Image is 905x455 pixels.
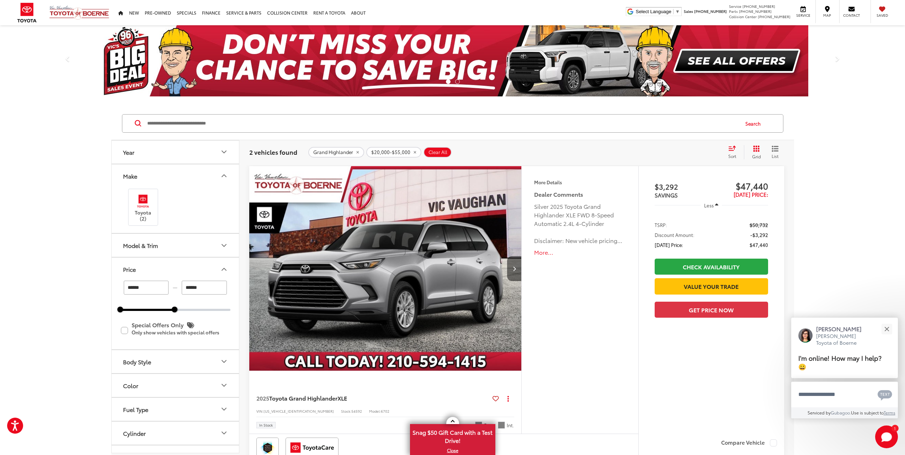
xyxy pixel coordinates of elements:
[249,166,522,371] img: 2025 Toyota Grand Highlander XLE
[534,190,625,199] h5: Dealer Comments
[112,398,240,421] button: Fuel TypeFuel Type
[507,396,509,401] span: dropdown dots
[502,392,514,404] button: Actions
[428,149,447,155] span: Clear All
[308,147,364,158] button: remove Grand%20Highlander
[655,241,683,248] span: [DATE] Price:
[220,241,228,250] div: Model & Trim
[132,330,230,335] p: Only show vehicles with special offers
[875,425,898,448] button: Toggle Chat Window
[534,248,625,256] button: More...
[123,358,151,365] div: Body Style
[729,9,738,14] span: Parts
[742,4,775,9] span: [PHONE_NUMBER]
[369,408,381,414] span: Model:
[752,153,761,159] span: Grid
[655,191,678,199] span: SAVINGS
[411,425,495,446] span: Snag $50 Gift Card with a Test Drive!
[313,149,353,155] span: Grand Highlander
[249,148,297,156] span: 2 vehicles found
[636,9,671,14] span: Select Language
[351,408,362,414] span: 54592
[121,319,230,342] label: Special Offers Only
[655,278,768,294] a: Value Your Trade
[721,439,777,446] label: Compare Vehicle
[129,193,158,222] label: Toyota (2)
[655,259,768,275] a: Check Availability
[694,9,727,14] span: [PHONE_NUMBER]
[182,281,227,295] input: maximum Buy price
[655,302,768,318] button: Get Price Now
[498,422,505,429] span: Light Gray Softex®
[123,406,148,413] div: Fuel Type
[831,409,851,416] a: Gubagoo.
[256,394,490,402] a: 2025Toyota Grand HighlanderXLE
[684,9,693,14] span: Sales
[816,333,869,346] p: [PERSON_NAME] Toyota of Boerne
[112,258,240,281] button: PricePrice
[750,231,768,238] span: -$3,292
[123,173,137,179] div: Make
[49,5,110,20] img: Vic Vaughan Toyota of Boerne
[875,425,898,448] svg: Start Chat
[112,164,240,187] button: MakeMake
[220,405,228,413] div: Fuel Type
[249,166,522,371] a: 2025 Toyota Grand Highlander XLE2025 Toyota Grand Highlander XLE2025 Toyota Grand Highlander XLE2...
[739,9,772,14] span: [PHONE_NUMBER]
[123,149,134,155] div: Year
[263,408,334,414] span: [US_VEHICLE_IDENTIFICATION_NUMBER]
[711,180,768,191] span: $47,440
[655,221,667,228] span: TSRP:
[875,386,894,402] button: Chat with SMS
[884,409,895,416] a: Terms
[739,115,771,132] button: Search
[655,181,712,192] span: $3,292
[220,357,228,366] div: Body Style
[123,430,146,437] div: Cylinder
[123,382,138,389] div: Color
[795,13,811,18] span: Service
[249,166,522,371] div: 2025 Toyota Grand Highlander XLE 0
[819,13,835,18] span: Map
[507,422,514,429] span: Int.
[269,394,337,402] span: Toyota Grand Highlander
[112,374,240,397] button: ColorColor
[259,423,273,427] span: In Stock
[112,422,240,445] button: CylinderCylinder
[220,171,228,180] div: Make
[729,4,741,9] span: Service
[256,394,269,402] span: 2025
[894,427,896,430] span: 1
[675,9,680,14] span: ▼
[734,190,768,198] span: [DATE] Price:
[750,221,768,228] span: $50,732
[534,202,625,245] div: Silver 2025 Toyota Grand Highlander XLE FWD 8-Speed Automatic 2.4L 4-Cylinder Disclaimer: New veh...
[728,153,736,159] span: Sort
[337,394,347,402] span: XLE
[851,409,884,416] span: Use is subject to
[816,325,869,333] p: [PERSON_NAME]
[772,153,779,159] span: List
[673,9,674,14] span: ​
[147,115,739,132] form: Search by Make, Model, or Keyword
[725,145,744,159] button: Select sort value
[220,381,228,390] div: Color
[791,318,898,418] div: Close[PERSON_NAME][PERSON_NAME] Toyota of BoerneI'm online! How may I help? 😀Type your messageCha...
[744,145,766,159] button: Grid View
[791,382,898,407] textarea: Type your message
[766,145,784,159] button: List View
[878,389,892,401] svg: Text
[112,350,240,373] button: Body StyleBody Style
[124,281,169,295] input: minimum Buy price
[750,241,768,248] span: $47,440
[655,231,694,238] span: Discount Amount:
[112,141,240,164] button: YearYear
[123,266,136,273] div: Price
[534,180,625,185] h4: More Details
[341,408,351,414] span: Stock:
[123,242,158,249] div: Model & Trim
[843,13,860,18] span: Contact
[798,353,882,371] span: I'm online! How may I help? 😀
[220,265,228,274] div: Price
[171,285,180,291] span: —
